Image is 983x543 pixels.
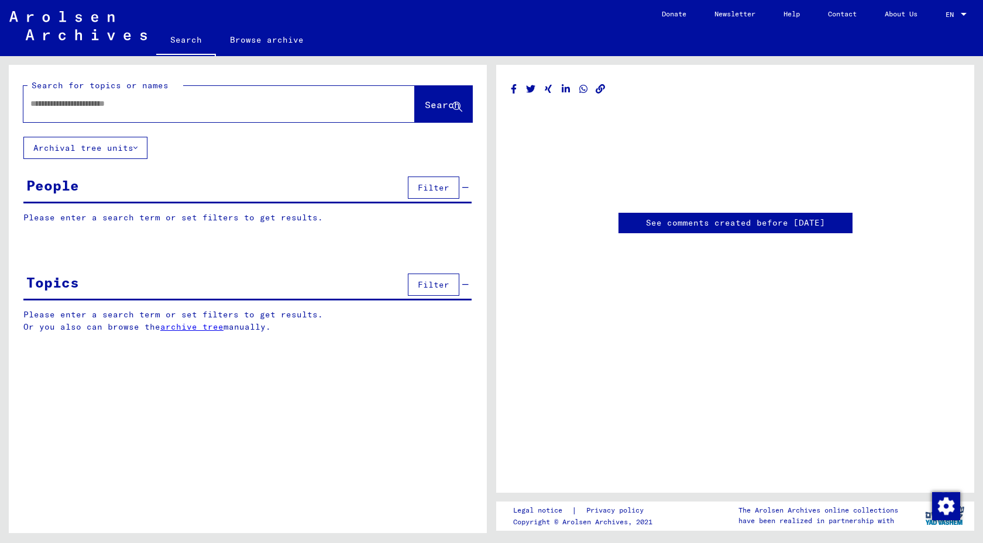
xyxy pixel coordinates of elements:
button: Share on Twitter [525,82,537,96]
a: Legal notice [513,504,572,517]
div: | [513,504,658,517]
span: EN [946,11,958,19]
button: Share on Facebook [508,82,520,96]
img: yv_logo.png [923,501,967,530]
button: Search [415,86,472,122]
button: Archival tree units [23,137,147,159]
div: Topics [26,272,79,293]
p: Copyright © Arolsen Archives, 2021 [513,517,658,527]
button: Share on Xing [542,82,555,96]
span: Filter [418,182,449,193]
img: Change consent [932,492,960,520]
mat-label: Search for topics or names [32,80,169,91]
button: Filter [408,274,459,296]
a: archive tree [160,321,224,332]
a: Privacy policy [577,504,658,517]
p: The Arolsen Archives online collections [738,505,898,516]
a: Browse archive [216,26,318,54]
span: Search [425,99,460,110]
button: Filter [408,177,459,199]
a: See comments created before [DATE] [646,217,825,229]
img: Arolsen_neg.svg [9,11,147,40]
button: Copy link [594,82,607,96]
button: Share on WhatsApp [578,82,590,96]
p: have been realized in partnership with [738,516,898,526]
span: Filter [418,279,449,290]
div: People [26,175,79,196]
button: Share on LinkedIn [560,82,572,96]
a: Search [156,26,216,56]
p: Please enter a search term or set filters to get results. [23,212,472,224]
p: Please enter a search term or set filters to get results. Or you also can browse the manually. [23,309,472,333]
